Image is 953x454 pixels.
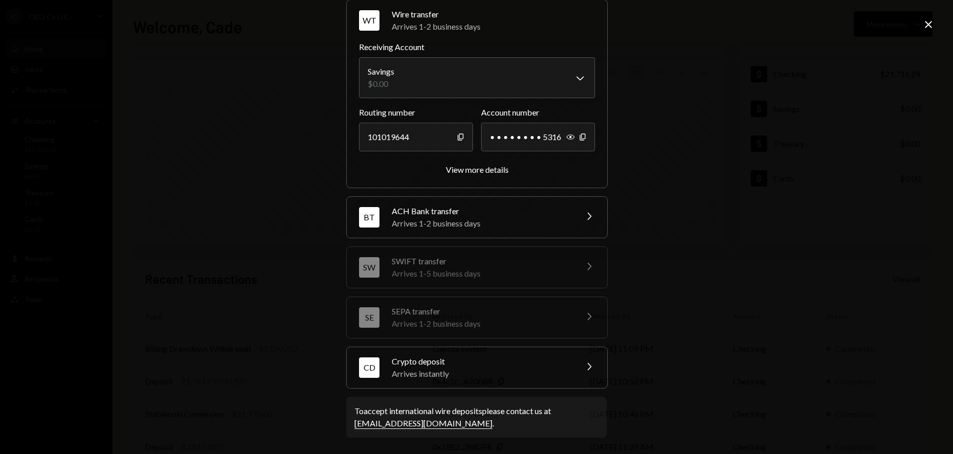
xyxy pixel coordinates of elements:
[392,305,570,317] div: SEPA transfer
[359,207,379,228] div: BT
[347,247,607,288] button: SWSWIFT transferArrives 1-5 business days
[392,355,570,368] div: Crypto deposit
[359,357,379,378] div: CD
[354,405,599,429] div: To accept international wire deposits please contact us at .
[392,317,570,330] div: Arrives 1-2 business days
[481,106,595,119] label: Account number
[392,255,570,267] div: SWIFT transfer
[446,165,509,174] div: View more details
[347,347,607,388] button: CDCrypto depositArrives instantly
[392,217,570,230] div: Arrives 1-2 business days
[392,20,595,33] div: Arrives 1-2 business days
[359,41,595,175] div: WTWire transferArrives 1-2 business days
[481,123,595,151] div: • • • • • • • • 5316
[392,267,570,280] div: Arrives 1-5 business days
[354,418,492,429] a: [EMAIL_ADDRESS][DOMAIN_NAME]
[347,297,607,338] button: SESEPA transferArrives 1-2 business days
[359,41,595,53] label: Receiving Account
[392,368,570,380] div: Arrives instantly
[347,197,607,238] button: BTACH Bank transferArrives 1-2 business days
[359,307,379,328] div: SE
[392,205,570,217] div: ACH Bank transfer
[359,123,473,151] div: 101019644
[392,8,595,20] div: Wire transfer
[359,10,379,31] div: WT
[359,257,379,278] div: SW
[359,57,595,98] button: Receiving Account
[359,106,473,119] label: Routing number
[446,165,509,175] button: View more details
